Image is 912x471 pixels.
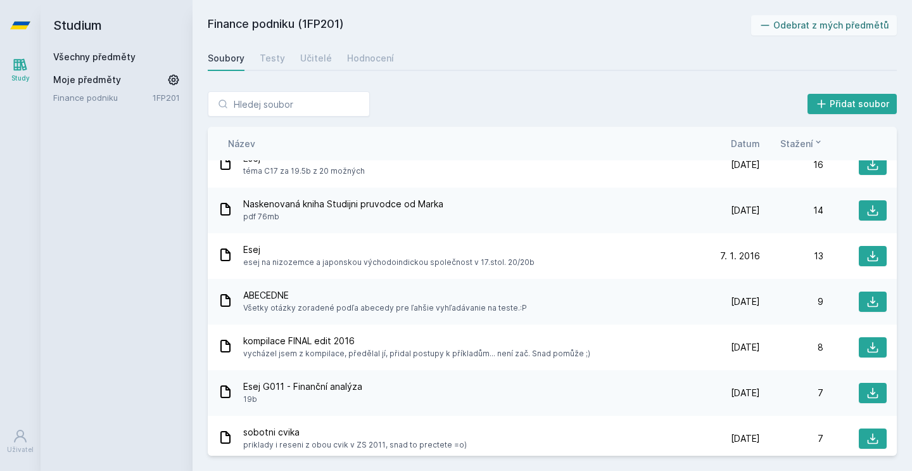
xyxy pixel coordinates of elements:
input: Hledej soubor [208,91,370,117]
a: Uživatel [3,422,38,461]
div: Hodnocení [347,52,394,65]
span: 7. 1. 2016 [720,250,760,262]
a: Soubory [208,46,244,71]
div: 13 [760,250,823,262]
button: Stažení [780,137,823,150]
div: Testy [260,52,285,65]
a: Finance podniku [53,91,153,104]
button: Datum [731,137,760,150]
span: [DATE] [731,341,760,354]
a: 1FP201 [153,93,180,103]
div: 9 [760,295,823,308]
span: sobotni cvika [243,426,467,439]
span: priklady i reseni z obou cvik v ZS 2011, snad to prectete =o) [243,439,467,451]
a: Study [3,51,38,89]
a: Testy [260,46,285,71]
span: Esej [243,243,535,256]
div: Soubory [208,52,244,65]
span: esej na nizozemce a japonskou východoindickou společnost v 17.stol. 20/20b [243,256,535,269]
span: [DATE] [731,295,760,308]
div: 16 [760,158,823,171]
div: 14 [760,204,823,217]
span: [DATE] [731,158,760,171]
span: vycházel jsem z kompilace, předělal jí, přidal postupy k příkladům... není zač. Snad pomůže ;) [243,347,590,360]
button: Přidat soubor [807,94,897,114]
a: Hodnocení [347,46,394,71]
span: Esej G011 - Finanční analýza [243,380,362,393]
h2: Finance podniku (1FP201) [208,15,751,35]
div: 7 [760,387,823,399]
div: 8 [760,341,823,354]
span: [DATE] [731,204,760,217]
div: 7 [760,432,823,445]
a: Všechny předměty [53,51,136,62]
a: Učitelé [300,46,332,71]
span: ABECEDNE [243,289,527,302]
div: Učitelé [300,52,332,65]
span: kompilace FINAL edit 2016 [243,335,590,347]
div: Study [11,74,30,83]
span: 19b [243,393,362,406]
span: Moje předměty [53,74,121,86]
span: téma C17 za 19.5b z 20 možných [243,165,365,177]
span: Stažení [780,137,813,150]
button: Odebrat z mých předmětů [751,15,897,35]
button: Název [228,137,255,150]
span: [DATE] [731,387,760,399]
span: Naskenovaná kniha Studijni pruvodce od Marka [243,198,443,210]
span: [DATE] [731,432,760,445]
span: Všetky otázky zoradené podľa abecedy pre ľahšie vyhľadávanie na teste.:P [243,302,527,314]
span: pdf 76mb [243,210,443,223]
div: Uživatel [7,445,34,455]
